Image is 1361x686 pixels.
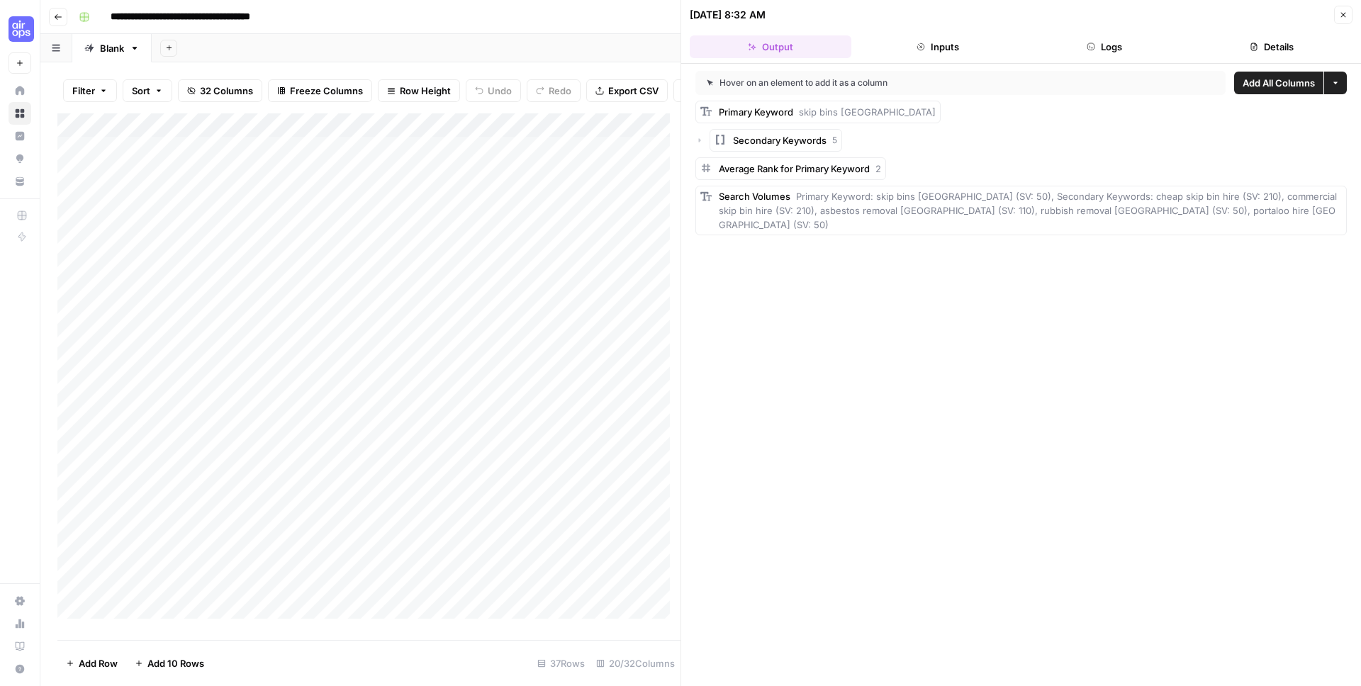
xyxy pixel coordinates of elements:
span: Secondary Keywords [733,133,827,147]
img: Cohort 4 Logo [9,16,34,42]
button: Logs [1024,35,1186,58]
button: Add 10 Rows [126,652,213,675]
span: Add Row [79,656,118,670]
button: Secondary Keywords5 [710,129,842,152]
button: Help + Support [9,658,31,680]
a: Insights [9,125,31,147]
span: Add 10 Rows [147,656,204,670]
div: 20/32 Columns [590,652,680,675]
button: Add All Columns [1234,72,1323,94]
span: 2 [875,163,881,174]
button: Workspace: Cohort 4 [9,11,31,47]
span: Sort [132,84,150,98]
a: Browse [9,102,31,125]
span: Freeze Columns [290,84,363,98]
span: Primary Keyword [719,106,793,118]
div: Blank [100,41,124,55]
div: Hover on an element to add it as a column [707,77,1051,89]
a: Usage [9,612,31,635]
a: Opportunities [9,147,31,170]
span: Row Height [400,84,451,98]
span: Average Rank for Primary Keyword [719,163,870,174]
button: Row Height [378,79,460,102]
a: Learning Hub [9,635,31,658]
button: 32 Columns [178,79,262,102]
a: Your Data [9,170,31,193]
button: Add Row [57,652,126,675]
button: Undo [466,79,521,102]
span: 32 Columns [200,84,253,98]
span: Filter [72,84,95,98]
a: Blank [72,34,152,62]
span: Redo [549,84,571,98]
span: Export CSV [608,84,659,98]
button: Redo [527,79,581,102]
div: 37 Rows [532,652,590,675]
span: Primary Keyword: skip bins [GEOGRAPHIC_DATA] (SV: 50), Secondary Keywords: cheap skip bin hire (S... [719,191,1340,230]
button: Inputs [857,35,1019,58]
button: Export CSV [586,79,668,102]
button: Filter [63,79,117,102]
span: 5 [832,134,837,147]
span: Undo [488,84,512,98]
span: Add All Columns [1243,76,1315,90]
span: skip bins [GEOGRAPHIC_DATA] [799,106,936,118]
button: Details [1191,35,1352,58]
button: Freeze Columns [268,79,372,102]
div: [DATE] 8:32 AM [690,8,766,22]
span: Search Volumes [719,191,790,202]
button: Sort [123,79,172,102]
button: Output [690,35,851,58]
a: Settings [9,590,31,612]
a: Home [9,79,31,102]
